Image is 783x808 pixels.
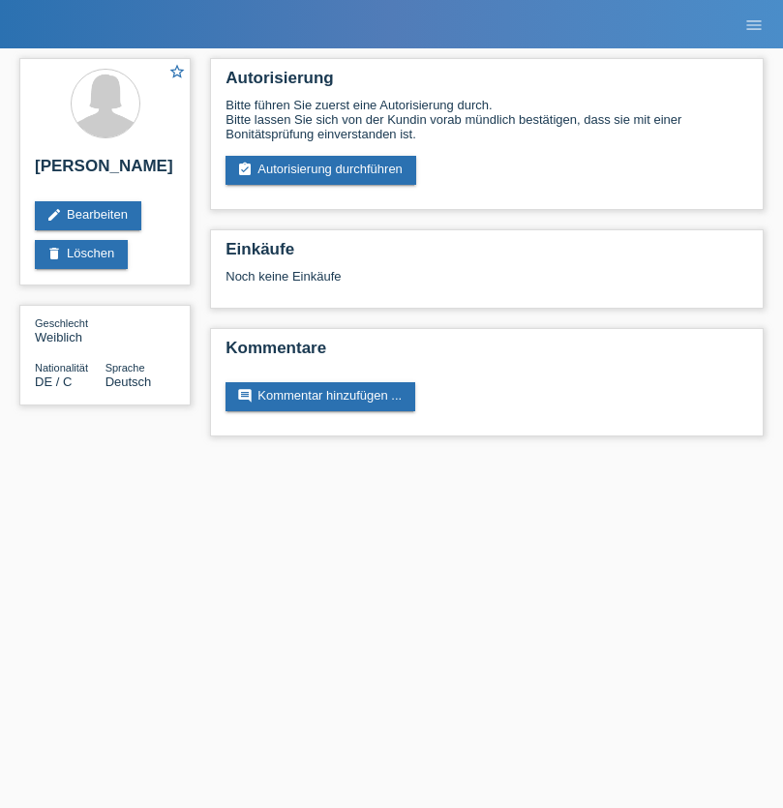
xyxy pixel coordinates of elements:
[168,63,186,83] a: star_border
[35,374,72,389] span: Deutschland / C / 13.01.1975
[35,240,128,269] a: deleteLöschen
[35,362,88,374] span: Nationalität
[226,339,748,368] h2: Kommentare
[46,246,62,261] i: delete
[35,317,88,329] span: Geschlecht
[226,382,415,411] a: commentKommentar hinzufügen ...
[105,362,145,374] span: Sprache
[46,207,62,223] i: edit
[735,18,773,30] a: menu
[168,63,186,80] i: star_border
[237,162,253,177] i: assignment_turned_in
[35,157,175,186] h2: [PERSON_NAME]
[35,201,141,230] a: editBearbeiten
[744,15,764,35] i: menu
[237,388,253,404] i: comment
[105,374,152,389] span: Deutsch
[226,98,748,141] div: Bitte führen Sie zuerst eine Autorisierung durch. Bitte lassen Sie sich von der Kundin vorab münd...
[226,69,748,98] h2: Autorisierung
[226,240,748,269] h2: Einkäufe
[226,156,416,185] a: assignment_turned_inAutorisierung durchführen
[35,315,105,344] div: Weiblich
[226,269,748,298] div: Noch keine Einkäufe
